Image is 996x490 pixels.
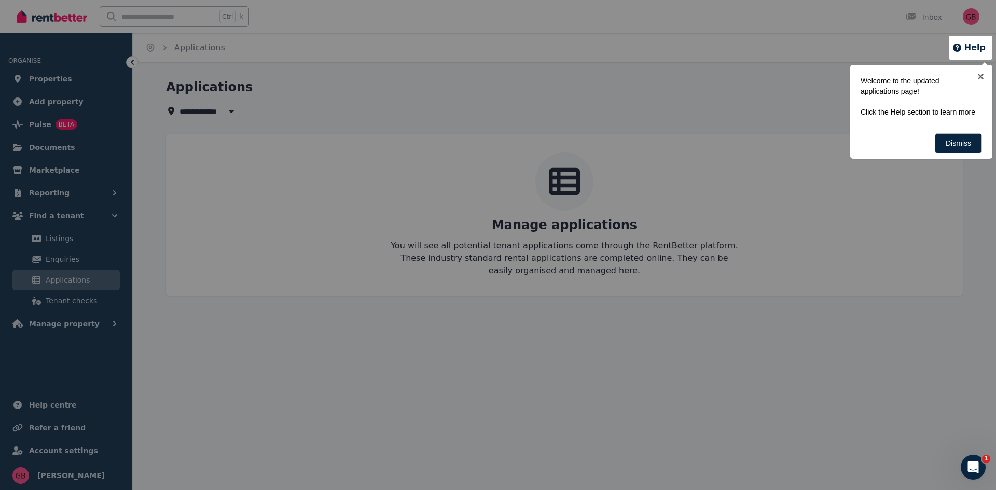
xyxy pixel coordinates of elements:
[969,65,992,88] a: ×
[952,41,986,54] button: Help
[961,455,986,480] iframe: Intercom live chat
[982,455,990,463] span: 1
[861,107,976,117] p: Click the Help section to learn more
[935,133,982,153] a: Dismiss
[861,76,976,96] p: Welcome to the updated applications page!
